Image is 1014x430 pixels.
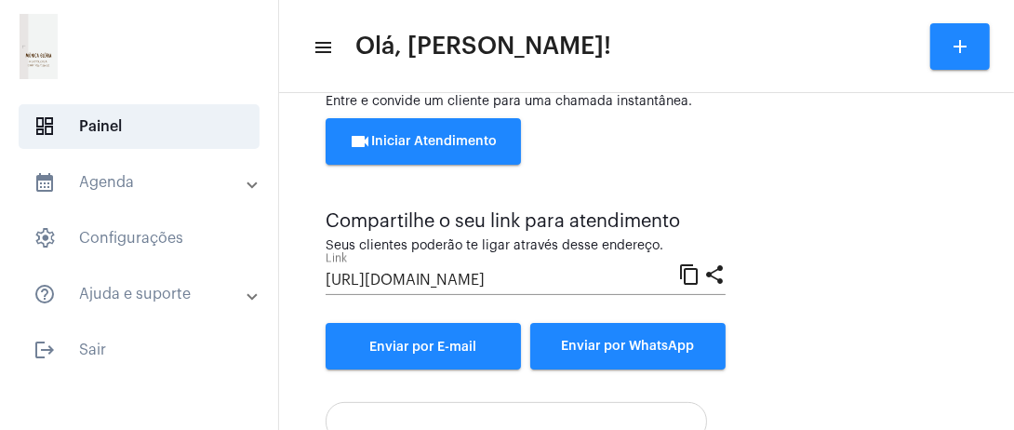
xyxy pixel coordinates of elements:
[33,171,56,194] mat-icon: sidenav icon
[949,35,971,58] mat-icon: add
[33,115,56,138] span: sidenav icon
[562,340,695,353] span: Enviar por WhatsApp
[326,118,521,165] button: Iniciar Atendimento
[33,227,56,249] span: sidenav icon
[11,160,278,205] mat-expansion-panel-header: sidenav iconAgenda
[350,130,372,153] mat-icon: videocam
[678,262,700,285] mat-icon: content_copy
[370,341,477,354] span: Enviar por E-mail
[33,283,248,305] mat-panel-title: Ajuda e suporte
[313,36,331,59] mat-icon: sidenav icon
[703,262,726,285] mat-icon: share
[33,171,248,194] mat-panel-title: Agenda
[11,272,278,316] mat-expansion-panel-header: sidenav iconAjuda e suporte
[326,239,726,253] div: Seus clientes poderão te ligar através desse endereço.
[33,283,56,305] mat-icon: sidenav icon
[19,104,260,149] span: Painel
[15,9,62,84] img: 21e865a3-0c32-a0ee-b1ff-d681ccd3ac4b.png
[326,211,726,232] div: Compartilhe o seu link para atendimento
[355,32,611,61] span: Olá, [PERSON_NAME]!
[350,135,498,148] span: Iniciar Atendimento
[19,216,260,261] span: Configurações
[33,339,56,361] mat-icon: sidenav icon
[326,95,967,109] div: Entre e convide um cliente para uma chamada instantânea.
[326,323,521,370] a: Enviar por E-mail
[19,328,260,372] span: Sair
[530,323,726,370] button: Enviar por WhatsApp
